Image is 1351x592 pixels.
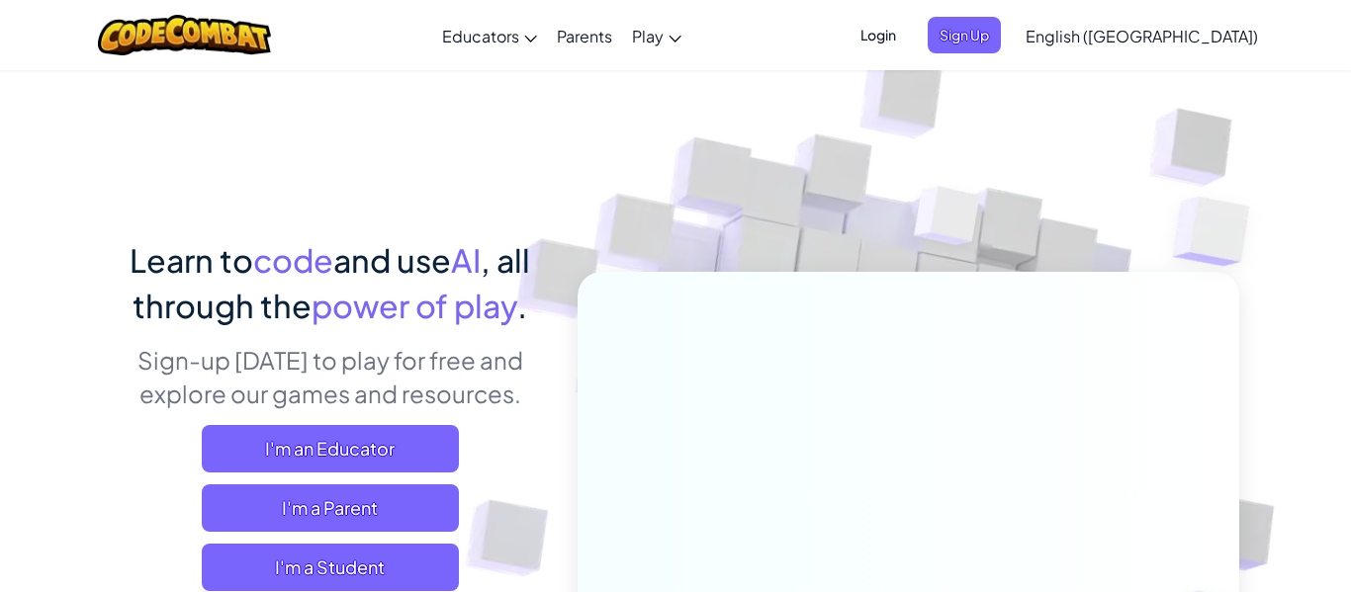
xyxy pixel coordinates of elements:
img: CodeCombat logo [98,15,271,55]
span: Play [632,26,664,46]
span: English ([GEOGRAPHIC_DATA]) [1026,26,1258,46]
a: English ([GEOGRAPHIC_DATA]) [1016,9,1268,62]
span: and use [333,240,451,280]
span: . [517,286,527,325]
span: Learn to [130,240,253,280]
span: Educators [442,26,519,46]
a: Educators [432,9,547,62]
a: Parents [547,9,622,62]
a: I'm an Educator [202,425,459,472]
button: I'm a Student [202,544,459,591]
span: power of play [312,286,517,325]
a: I'm a Parent [202,484,459,532]
span: code [253,240,333,280]
button: Login [849,17,908,53]
button: Sign Up [928,17,1001,53]
p: Sign-up [DATE] to play for free and explore our games and resources. [112,343,548,410]
img: Overlap cubes [1133,148,1305,315]
a: Play [622,9,691,62]
img: Overlap cubes [877,147,1020,295]
span: AI [451,240,481,280]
